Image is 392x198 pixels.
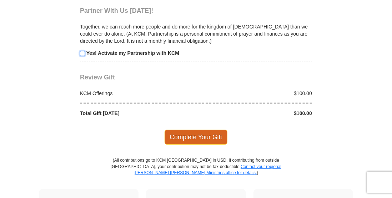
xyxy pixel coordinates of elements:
[80,23,312,45] p: Together, we can reach more people and do more for the kingdom of [DEMOGRAPHIC_DATA] than we coul...
[80,74,115,81] span: Review Gift
[134,164,281,175] a: Contact your regional [PERSON_NAME] [PERSON_NAME] Ministries office for details.
[196,110,316,117] div: $100.00
[196,90,316,97] div: $100.00
[86,50,179,56] strong: Yes! Activate my Partnership with KCM
[110,157,282,188] p: (All contributions go to KCM [GEOGRAPHIC_DATA] in USD. If contributing from outside [GEOGRAPHIC_D...
[165,130,228,145] span: Complete Your Gift
[80,7,154,14] span: Partner With Us [DATE]!
[76,110,196,117] div: Total Gift [DATE]
[76,90,196,97] div: KCM Offerings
